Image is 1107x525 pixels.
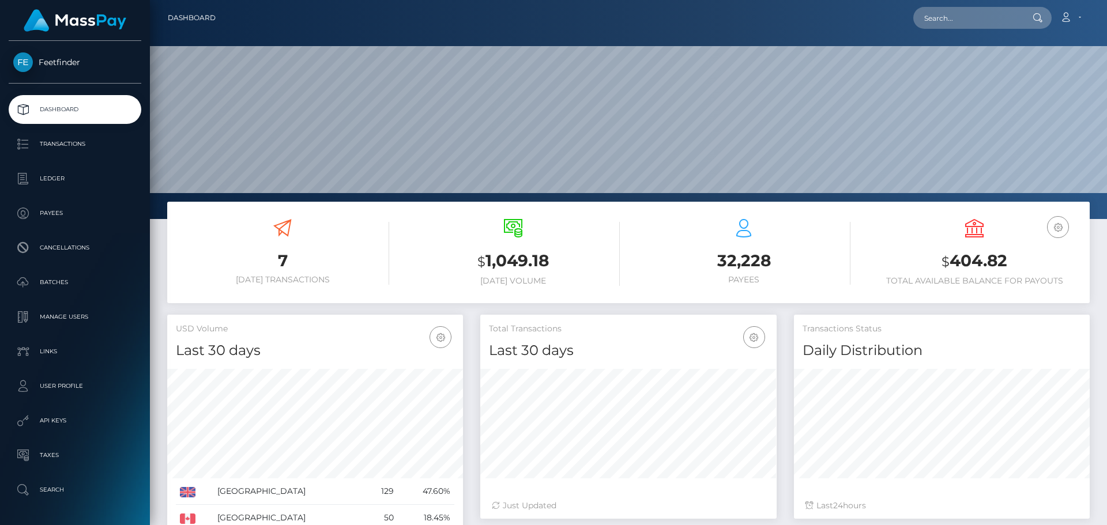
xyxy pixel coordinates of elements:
h6: Total Available Balance for Payouts [868,276,1081,286]
a: Ledger [9,164,141,193]
h3: 1,049.18 [406,250,620,273]
h6: [DATE] Volume [406,276,620,286]
h3: 404.82 [868,250,1081,273]
small: $ [942,254,950,270]
h4: Last 30 days [176,341,454,361]
p: API Keys [13,412,137,429]
a: Cancellations [9,233,141,262]
h6: Payees [637,275,850,285]
p: Dashboard [13,101,137,118]
div: Last hours [805,500,1078,512]
h5: USD Volume [176,323,454,335]
a: API Keys [9,406,141,435]
h3: 32,228 [637,250,850,272]
p: Cancellations [13,239,137,256]
p: Manage Users [13,308,137,326]
td: 47.60% [398,478,454,505]
a: Manage Users [9,303,141,331]
small: $ [477,254,485,270]
p: Taxes [13,447,137,464]
p: User Profile [13,377,137,395]
a: Batches [9,268,141,297]
h4: Daily Distribution [803,341,1081,361]
a: Links [9,337,141,366]
td: 129 [366,478,398,505]
h3: 7 [176,250,389,272]
a: Dashboard [168,6,216,30]
input: Search... [913,7,1022,29]
p: Transactions [13,135,137,153]
h5: Total Transactions [489,323,767,335]
h4: Last 30 days [489,341,767,361]
a: Taxes [9,441,141,470]
img: Feetfinder [13,52,33,72]
a: Transactions [9,130,141,158]
p: Payees [13,205,137,222]
h6: [DATE] Transactions [176,275,389,285]
a: User Profile [9,372,141,401]
p: Ledger [13,170,137,187]
img: GB.png [180,487,195,497]
img: MassPay Logo [24,9,126,32]
p: Batches [13,274,137,291]
a: Search [9,475,141,504]
h5: Transactions Status [803,323,1081,335]
img: CA.png [180,513,195,524]
p: Links [13,343,137,360]
span: Feetfinder [9,57,141,67]
td: [GEOGRAPHIC_DATA] [213,478,366,505]
span: 24 [833,500,843,511]
div: Just Updated [492,500,765,512]
p: Search [13,481,137,498]
a: Payees [9,199,141,228]
a: Dashboard [9,95,141,124]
